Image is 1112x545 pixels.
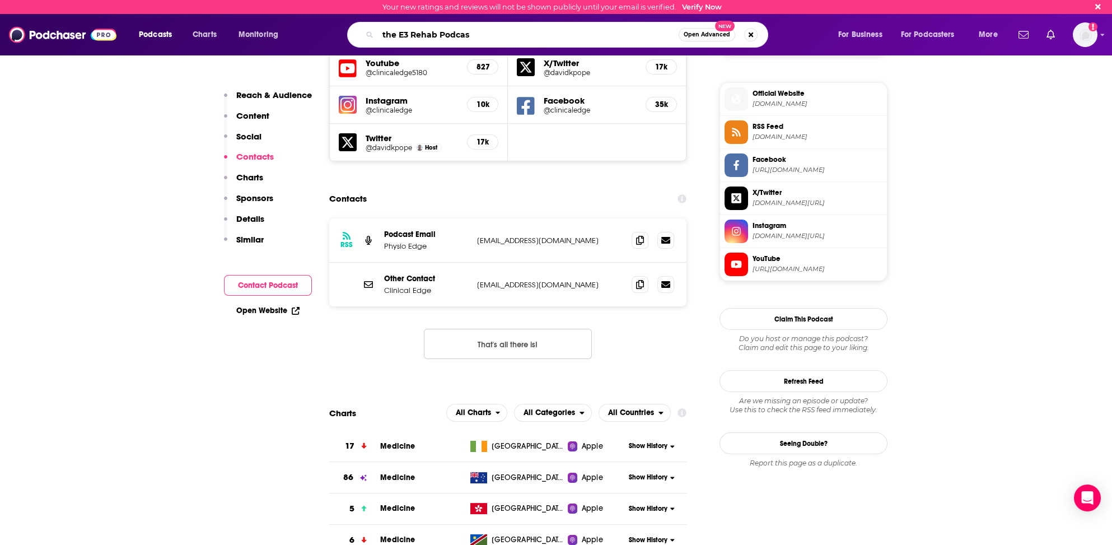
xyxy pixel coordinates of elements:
a: Facebook[URL][DOMAIN_NAME] [725,153,882,177]
button: Show profile menu [1073,22,1097,47]
span: Ireland [492,441,564,452]
span: All Categories [524,409,575,417]
span: Hong Kong [492,503,564,514]
h3: 5 [349,502,354,515]
button: Show History [625,535,679,545]
button: open menu [894,26,971,44]
a: Charts [185,26,223,44]
a: RSS Feed[DOMAIN_NAME] [725,120,882,144]
a: @clinicaledge [544,106,637,114]
h5: Facebook [544,95,637,106]
span: Do you host or manage this podcast? [719,334,887,343]
a: David Popet [417,145,423,151]
p: Sponsors [236,193,273,203]
p: Podcast Email [384,230,468,239]
p: Similar [236,234,264,245]
h2: Charts [329,408,356,418]
span: All Charts [456,409,491,417]
a: 86 [329,462,380,493]
button: Reach & Audience [224,90,312,110]
button: Contact Podcast [224,275,312,296]
div: Claim and edit this page to your liking. [719,334,887,352]
button: Show History [625,504,679,514]
span: Podcasts [139,27,172,43]
input: Search podcasts, credits, & more... [378,26,679,44]
span: physioedge.libsyn.com [753,133,882,141]
a: [GEOGRAPHIC_DATA] [466,503,568,514]
span: clinicaledge.co [753,100,882,108]
a: Medicine [380,504,415,513]
p: Social [236,131,261,142]
button: Open AdvancedNew [679,28,735,41]
a: 5 [329,493,380,524]
a: [GEOGRAPHIC_DATA] [466,472,568,483]
button: open menu [971,26,1012,44]
h2: Categories [514,404,592,422]
span: More [979,27,998,43]
a: Show notifications dropdown [1014,25,1033,44]
span: Open Advanced [684,32,730,38]
span: Apple [582,503,603,514]
h5: 35k [655,100,667,109]
h2: Countries [599,404,671,422]
button: Social [224,131,261,152]
button: open menu [599,404,671,422]
div: Search podcasts, credits, & more... [358,22,779,48]
h5: 17k [476,137,489,147]
span: YouTube [753,254,882,264]
h5: X/Twitter [544,58,637,68]
p: Reach & Audience [236,90,312,100]
span: Monitoring [239,27,278,43]
button: Claim This Podcast [719,308,887,330]
div: Your new ratings and reviews will not be shown publicly until your email is verified. [382,3,722,11]
a: Medicine [380,473,415,482]
h5: Youtube [366,58,458,68]
span: Show History [628,441,667,451]
span: Australia [492,472,564,483]
span: Medicine [380,535,415,544]
button: Content [224,110,269,131]
h5: Instagram [366,95,458,106]
svg: Email not verified [1088,22,1097,31]
h2: Platforms [446,404,508,422]
img: iconImage [339,96,357,114]
button: Similar [224,234,264,255]
span: Official Website [753,88,882,99]
button: Sponsors [224,193,273,213]
button: Nothing here. [424,329,592,359]
a: @clinicaledge [366,106,458,114]
p: Clinical Edge [384,286,468,295]
span: instagram.com/clinicaledge [753,232,882,240]
a: Apple [568,441,624,452]
button: open menu [446,404,508,422]
a: @clinicaledge5180 [366,68,458,77]
button: Show History [625,473,679,482]
h5: 10k [476,100,489,109]
p: Other Contact [384,274,468,283]
span: https://www.youtube.com/@clinicaledge5180 [753,265,882,273]
a: Show notifications dropdown [1042,25,1059,44]
a: Verify Now [682,3,722,11]
div: Are we missing an episode or update? Use this to check the RSS feed immediately. [719,397,887,414]
p: Physio Edge [384,241,468,251]
button: open menu [131,26,186,44]
a: Instagram[DOMAIN_NAME][URL] [725,220,882,243]
span: RSS Feed [753,122,882,132]
img: Podchaser - Follow, Share and Rate Podcasts [9,24,116,45]
h5: Twitter [366,133,458,143]
a: Official Website[DOMAIN_NAME] [725,87,882,111]
span: Host [425,144,437,151]
a: Seeing Double? [719,432,887,454]
span: twitter.com/davidkpope [753,199,882,207]
span: Facebook [753,155,882,165]
h5: 17k [655,62,667,72]
h3: 86 [343,471,353,484]
h5: 827 [476,62,489,72]
a: @davidkpope [544,68,637,77]
span: Logged in as BretAita [1073,22,1097,47]
div: Open Intercom Messenger [1074,485,1101,511]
